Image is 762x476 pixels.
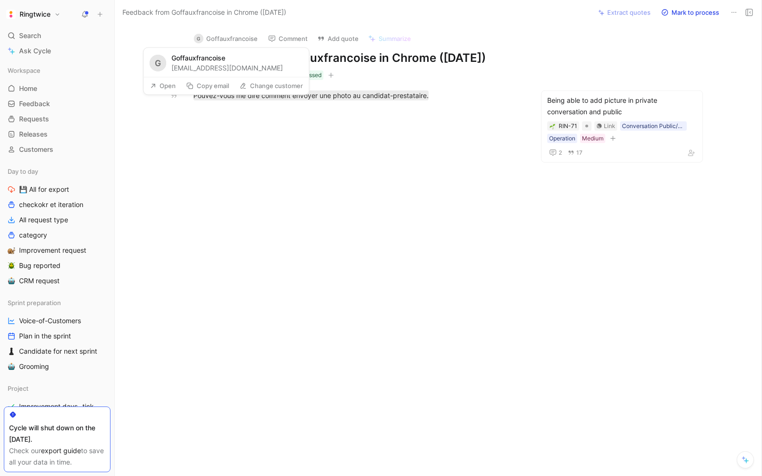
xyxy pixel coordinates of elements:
a: All request type [4,213,110,227]
span: CRM request [19,276,60,286]
button: Copy email [182,79,233,92]
button: 🤖 [6,361,17,372]
a: 💾 All for export [4,182,110,197]
span: 2 [559,150,562,156]
span: Candidate for next sprint [19,347,97,356]
button: 🤖 [6,275,17,287]
span: Voice-of-Customers [19,316,81,326]
div: Link [604,121,615,131]
img: 🤖 [8,363,15,370]
div: G [194,34,203,43]
span: Plan in the sprint [19,331,71,341]
button: ♟️ [6,346,17,357]
span: 💾 All for export [19,185,69,194]
span: Feedback [19,99,50,109]
span: Customers [19,145,53,154]
div: [EMAIL_ADDRESS][DOMAIN_NAME] [171,64,283,73]
img: 🪲 [8,262,15,269]
div: Being able to add picture in private conversation and public [547,95,697,118]
img: 🐌 [8,247,15,254]
span: Bug reported [19,261,60,270]
button: Add quote [313,32,363,45]
div: Workspace [4,63,110,78]
a: category [4,228,110,242]
span: Workspace [8,66,40,75]
button: 2 [547,147,564,159]
span: Grooming [19,362,49,371]
div: Conversation Public/Private (message, discussion) [622,121,685,131]
img: ♟️ [8,347,15,355]
a: Releases [4,127,110,141]
a: Home [4,81,110,96]
img: 🤖 [8,277,15,285]
span: Feedback from Goffauxfrancoise in Chrome ([DATE]) [122,7,286,18]
div: Project [4,381,110,396]
mark: Pouvez-vous me dire comment envoyer une photo au candidat-prestataire. [193,90,429,100]
a: 🤖Grooming [4,359,110,374]
button: GGoffauxfrancoise [190,31,262,46]
button: Extract quotes [594,6,655,19]
h1: Ringtwice [20,10,50,19]
div: Day to day💾 All for exportcheckokr et iterationAll request typecategory🐌Improvement request🪲Bug r... [4,164,110,288]
div: Cycle will shut down on the [DATE]. [9,422,105,445]
a: Improvement days- tickets tackled ALL [4,399,110,414]
a: ♟️Candidate for next sprint [4,344,110,358]
span: Project [8,384,29,393]
div: Medium [582,134,603,143]
button: 🪲 [6,260,17,271]
div: Sprint preparation [4,296,110,310]
button: Comment [264,32,312,45]
a: Plan in the sprint [4,329,110,343]
a: 🪲Bug reported [4,258,110,273]
button: RingtwiceRingtwice [4,8,63,21]
button: Mark to process [657,6,723,19]
a: export guide [41,446,81,455]
span: Sprint preparation [8,298,61,307]
a: Requests [4,112,110,126]
span: Ask Cycle [19,45,51,57]
button: 🐌 [6,245,17,256]
span: checkokr et iteration [19,200,83,209]
a: Voice-of-Customers [4,314,110,328]
div: RIN-71 [559,121,577,131]
span: Improvement days- tickets tackled ALL [19,402,100,411]
a: checkokr et iteration [4,198,110,212]
button: 17 [566,148,584,158]
a: 🤖CRM request [4,274,110,288]
div: Operation [549,134,575,143]
span: Day to day [8,167,38,176]
button: Open [146,79,180,92]
div: G [150,55,166,71]
div: Goffauxfrancoise [171,53,283,62]
span: Requests [19,114,49,124]
span: Improvement request [19,246,86,255]
div: Sprint preparationVoice-of-CustomersPlan in the sprint♟️Candidate for next sprint🤖Grooming [4,296,110,374]
img: 🌱 [550,124,555,129]
span: category [19,230,47,240]
img: Ringtwice [6,10,16,19]
a: Ask Cycle [4,44,110,58]
div: Check our to save all your data in time. [9,445,105,468]
button: Summarize [364,32,415,45]
span: Home [19,84,37,93]
span: All request type [19,215,68,225]
div: Search [4,29,110,43]
div: Day to day [4,164,110,178]
span: Summarize [379,34,411,43]
span: Search [19,30,41,41]
a: Feedback [4,97,110,111]
h1: Feedback from Goffauxfrancoise in Chrome ([DATE]) [193,50,523,66]
a: 🐌Improvement request [4,243,110,258]
span: 17 [576,150,582,156]
button: 🌱 [549,123,556,129]
button: Change customer [235,79,307,92]
a: Customers [4,142,110,157]
span: Releases [19,129,48,139]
